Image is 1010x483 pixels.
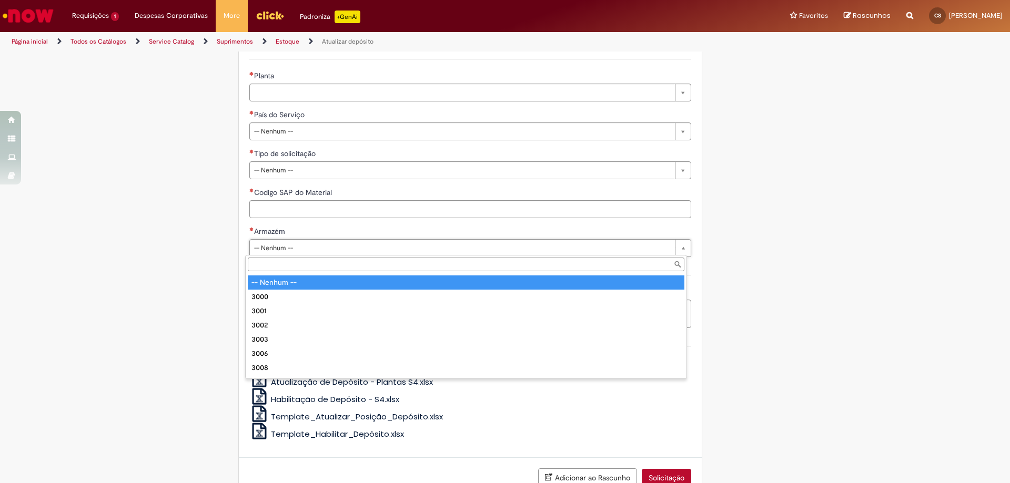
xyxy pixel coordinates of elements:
ul: Armazém [246,273,686,378]
div: 3009 [248,375,684,389]
div: 3008 [248,361,684,375]
div: -- Nenhum -- [248,275,684,290]
div: 3000 [248,290,684,304]
div: 3001 [248,304,684,318]
div: 3006 [248,346,684,361]
div: 3002 [248,318,684,332]
div: 3003 [248,332,684,346]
